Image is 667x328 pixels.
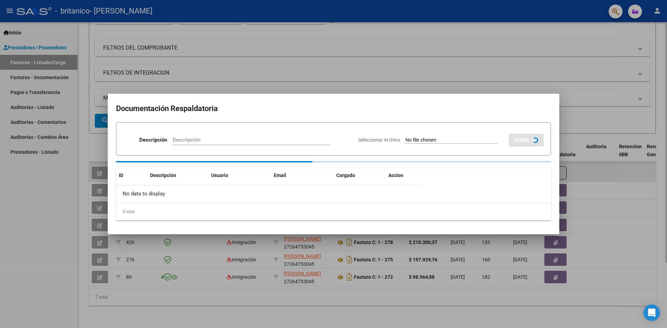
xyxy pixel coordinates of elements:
[208,168,271,183] datatable-header-cell: Usuario
[116,185,420,203] div: No data to display
[150,173,176,178] span: Descripción
[116,168,147,183] datatable-header-cell: ID
[333,168,386,183] datatable-header-cell: Cargado
[514,137,529,143] span: SUBIR
[336,173,355,178] span: Cargado
[643,304,660,321] div: Open Intercom Messenger
[211,173,228,178] span: Usuario
[116,102,551,115] h2: Documentación Respaldatoria
[358,137,400,143] span: Seleccionar Archivo
[116,203,551,220] div: 0 total
[274,173,286,178] span: Email
[119,173,123,178] span: ID
[388,173,403,178] span: Accion
[147,168,208,183] datatable-header-cell: Descripción
[509,134,544,146] button: SUBIR
[139,136,167,144] p: Descripción
[271,168,333,183] datatable-header-cell: Email
[386,168,420,183] datatable-header-cell: Accion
